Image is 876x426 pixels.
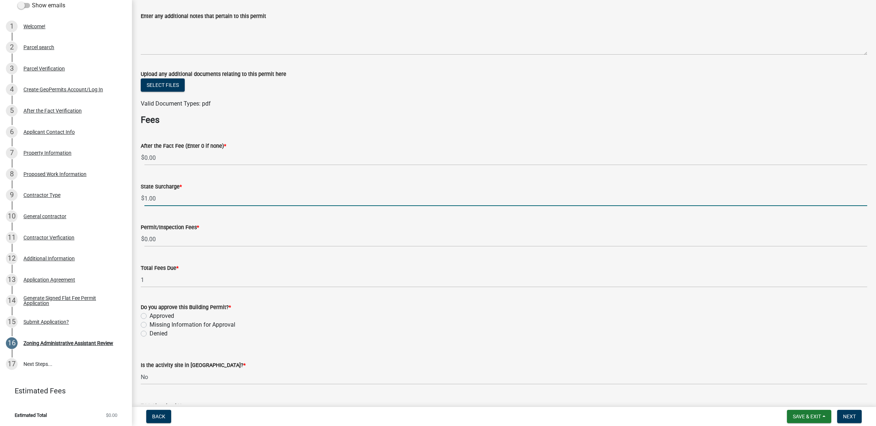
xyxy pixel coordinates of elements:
[141,266,178,271] label: Total Fees Due
[23,192,60,198] div: Contractor Type
[23,235,74,240] div: Contractor Verfication
[6,295,18,306] div: 14
[6,84,18,95] div: 4
[141,150,145,165] span: $
[106,413,117,418] span: $0.00
[23,341,113,346] div: Zoning Administrative Assistant Review
[141,100,211,107] span: Valid Document Types: pdf
[6,105,18,117] div: 5
[787,410,831,423] button: Save & Exit
[23,108,82,113] div: After the Fact Verification
[146,410,171,423] button: Back
[15,413,47,418] span: Estimated Total
[141,78,185,92] button: Select files
[18,1,65,10] label: Show emails
[150,320,235,329] label: Missing Information for Approval
[6,210,18,222] div: 10
[23,87,103,92] div: Create GeoPermits Account/Log In
[141,404,189,409] label: ZAA Shoreland Note
[6,41,18,53] div: 2
[141,225,199,230] label: Permit/Inspection Fees
[837,410,862,423] button: Next
[6,383,120,398] a: Estimated Fees
[23,277,75,282] div: Application Agreement
[141,363,246,368] label: Is the activity site in [GEOGRAPHIC_DATA]?
[23,129,75,135] div: Applicant Contact Info
[23,172,87,177] div: Proposed Work Information
[6,126,18,138] div: 6
[23,214,66,219] div: General contractor
[23,24,45,29] div: Welcome!
[793,414,821,419] span: Save & Exit
[843,414,856,419] span: Next
[6,189,18,201] div: 9
[6,147,18,159] div: 7
[23,256,75,261] div: Additional Information
[6,358,18,370] div: 17
[150,312,174,320] label: Approved
[141,305,231,310] label: Do you approve this Building Permit?
[6,337,18,349] div: 16
[6,168,18,180] div: 8
[23,66,65,71] div: Parcel Verification
[141,144,226,149] label: After the Fact Fee (Enter 0 if none)
[23,150,71,155] div: Property Information
[152,414,165,419] span: Back
[23,45,54,50] div: Parcel search
[141,14,266,19] label: Enter any additional notes that pertain to this permit
[141,72,286,77] label: Upload any additional documents relating to this permit here
[6,232,18,243] div: 11
[23,319,69,324] div: Submit Application?
[6,316,18,328] div: 15
[6,21,18,32] div: 1
[23,295,120,306] div: Generate Signed Flat Fee Permit Application
[141,115,159,125] strong: Fees
[6,63,18,74] div: 3
[6,253,18,264] div: 12
[150,329,168,338] label: Denied
[6,274,18,286] div: 13
[141,232,145,247] span: $
[141,184,182,190] label: State Surcharge
[141,191,145,206] span: $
